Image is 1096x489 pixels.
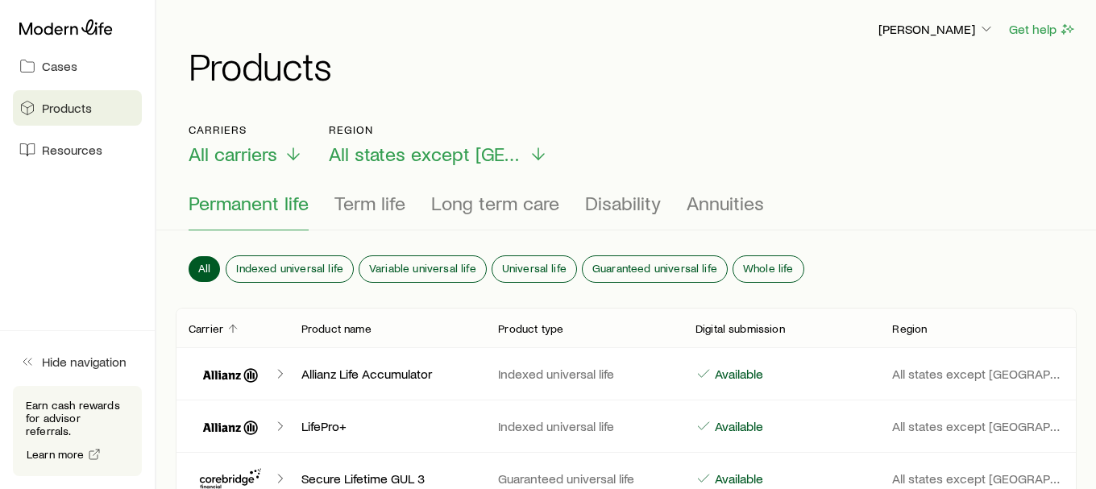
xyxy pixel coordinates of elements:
span: Disability [585,192,661,214]
span: All [198,262,210,275]
button: Get help [1008,20,1077,39]
p: Region [329,123,548,136]
p: Product type [498,322,563,335]
button: All [189,256,220,282]
p: All states except [GEOGRAPHIC_DATA] [892,366,1064,382]
span: Variable universal life [369,262,476,275]
p: Indexed universal life [498,366,670,382]
p: Secure Lifetime GUL 3 [301,470,473,487]
span: Resources [42,142,102,158]
button: Hide navigation [13,344,142,379]
button: CarriersAll carriers [189,123,303,166]
span: Hide navigation [42,354,127,370]
div: Earn cash rewards for advisor referrals.Learn more [13,386,142,476]
button: Universal life [492,256,576,282]
span: Products [42,100,92,116]
p: Carriers [189,123,303,136]
div: Product types [189,192,1064,230]
p: Carrier [189,322,223,335]
p: All states except [GEOGRAPHIC_DATA] [892,418,1064,434]
button: Whole life [733,256,803,282]
span: Guaranteed universal life [592,262,717,275]
p: [PERSON_NAME] [878,21,994,37]
button: RegionAll states except [GEOGRAPHIC_DATA] [329,123,548,166]
p: Earn cash rewards for advisor referrals. [26,399,129,437]
span: Whole life [743,262,794,275]
p: Guaranteed universal life [498,470,670,487]
button: Indexed universal life [226,256,353,282]
span: Cases [42,58,77,74]
a: Products [13,90,142,126]
span: Annuities [687,192,764,214]
a: Resources [13,132,142,168]
button: Variable universal life [359,256,486,282]
span: Indexed universal life [236,262,343,275]
p: Available [712,366,763,382]
p: Digital submission [695,322,785,335]
a: Cases [13,48,142,84]
p: Product name [301,322,372,335]
button: [PERSON_NAME] [878,20,995,39]
p: Indexed universal life [498,418,670,434]
span: Long term care [431,192,559,214]
span: All states except [GEOGRAPHIC_DATA] [329,143,522,165]
p: Allianz Life Accumulator [301,366,473,382]
span: All carriers [189,143,277,165]
p: Available [712,470,763,487]
p: Available [712,418,763,434]
p: Region [892,322,927,335]
span: Learn more [27,449,85,460]
button: Guaranteed universal life [583,256,727,282]
span: Permanent life [189,192,309,214]
p: LifePro+ [301,418,473,434]
h1: Products [189,46,1077,85]
span: Term life [334,192,405,214]
p: All states except [GEOGRAPHIC_DATA] [892,470,1064,487]
span: Universal life [502,262,567,275]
